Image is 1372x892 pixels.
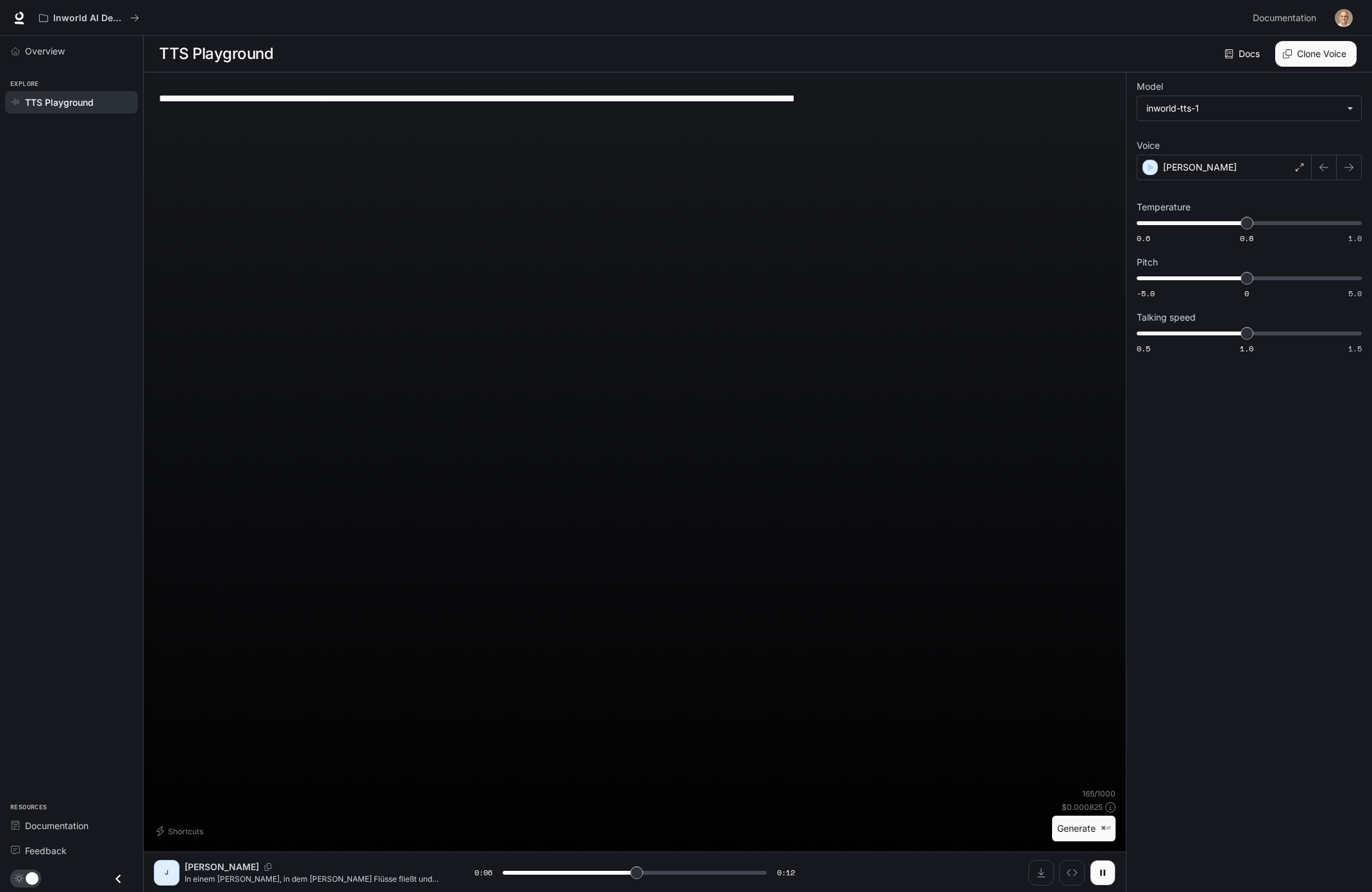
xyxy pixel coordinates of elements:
button: User avatar [1331,5,1357,31]
p: 165 / 1000 [1082,788,1116,799]
p: Temperature [1137,203,1191,212]
a: Overview [5,40,138,62]
a: Documentation [5,814,138,837]
a: Documentation [1248,5,1326,31]
p: [PERSON_NAME] [185,861,259,873]
span: 0:06 [474,866,492,879]
span: 1.0 [1240,343,1253,354]
span: Feedback [25,844,67,857]
button: Clone Voice [1275,41,1357,67]
a: TTS Playground [5,91,138,114]
span: 0.8 [1240,233,1253,244]
button: Copy Voice ID [259,863,277,871]
p: $ 0.000825 [1062,802,1103,812]
span: Documentation [1253,10,1316,26]
button: Inspect [1059,860,1085,886]
span: 0 [1244,288,1249,299]
p: Voice [1137,141,1160,150]
p: ⌘⏎ [1101,825,1110,832]
span: -5.0 [1137,288,1155,299]
p: Pitch [1137,258,1158,267]
span: 0:12 [777,866,795,879]
p: [PERSON_NAME] [1163,161,1237,174]
a: Feedback [5,839,138,862]
p: Talking speed [1137,313,1196,322]
p: Inworld AI Demos [53,13,125,24]
button: All workspaces [33,5,145,31]
img: User avatar [1335,9,1353,27]
span: 1.5 [1348,343,1362,354]
span: 0.6 [1137,233,1150,244]
h1: TTS Playground [159,41,273,67]
div: J [156,863,177,883]
button: Shortcuts [154,821,208,841]
span: 0.5 [1137,343,1150,354]
span: Documentation [25,819,88,832]
span: 5.0 [1348,288,1362,299]
p: In einem [PERSON_NAME], in dem [PERSON_NAME] Flüsse fließt und Drachen durch purpurrote [PERSON_N... [185,873,444,884]
p: Model [1137,82,1163,91]
button: Close drawer [104,866,133,892]
button: Generate⌘⏎ [1052,816,1116,842]
a: Docs [1222,41,1265,67]
span: TTS Playground [25,96,94,109]
span: 1.0 [1348,233,1362,244]
div: inworld-tts-1 [1146,102,1341,115]
span: Dark mode toggle [26,871,38,885]
div: inworld-tts-1 [1137,96,1361,121]
button: Download audio [1028,860,1054,886]
span: Overview [25,44,65,58]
